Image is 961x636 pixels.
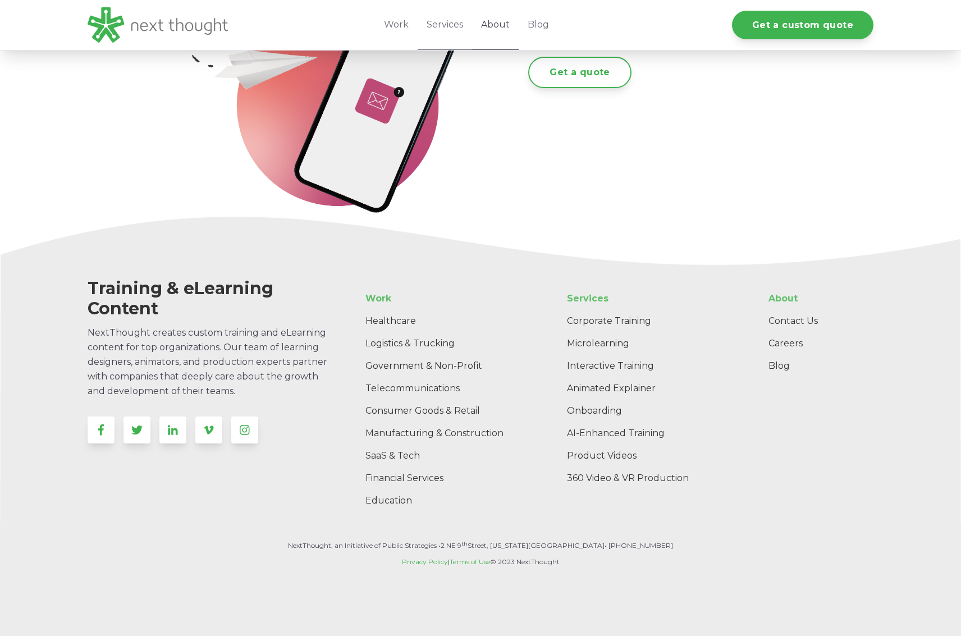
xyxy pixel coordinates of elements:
div: Navigation Menu [356,287,484,512]
span: Training & eLearning Content [88,278,273,319]
span: 2 NE 9 [441,541,461,550]
a: Get a quote [528,57,631,88]
p: NextThought, an Initiative of Public Strategies • • [PHONE_NUMBER] [88,540,873,551]
a: 360 Video & VR Production [558,467,739,489]
a: About [759,287,873,310]
a: Manufacturing & Construction [356,422,525,445]
sup: th [461,541,468,547]
p: | © 2023 NextThought [88,556,873,568]
a: Careers [759,332,873,355]
a: AI-Enhanced Training [558,422,739,445]
a: Logistics & Trucking [356,332,525,355]
a: Animated Explainer [558,377,739,400]
span: Street, [US_STATE][GEOGRAPHIC_DATA] [468,541,605,550]
a: Work [356,287,525,310]
a: SaaS & Tech [356,445,525,467]
a: Corporate Training [558,310,739,332]
div: Navigation Menu [558,287,739,489]
a: Terms of Use [450,557,490,566]
a: Interactive Training [558,355,739,377]
a: Get a custom quote [732,11,873,39]
a: Onboarding [558,400,739,422]
a: Telecommunications [356,377,525,400]
a: Product Videos [558,445,739,467]
a: Services [558,287,739,310]
span: NextThought creates custom training and eLearning content for top organizations. Our team of lear... [88,327,327,396]
img: LG - NextThought Logo [88,7,228,43]
a: Education [356,489,525,512]
a: Healthcare [356,310,525,332]
a: Consumer Goods & Retail [356,400,525,422]
a: Privacy Policy [402,557,448,566]
a: Blog [759,355,873,377]
div: Navigation Menu [759,287,873,377]
a: Financial Services [356,467,525,489]
a: Contact Us [759,310,873,332]
a: Government & Non-Profit [356,355,525,377]
a: Microlearning [558,332,739,355]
